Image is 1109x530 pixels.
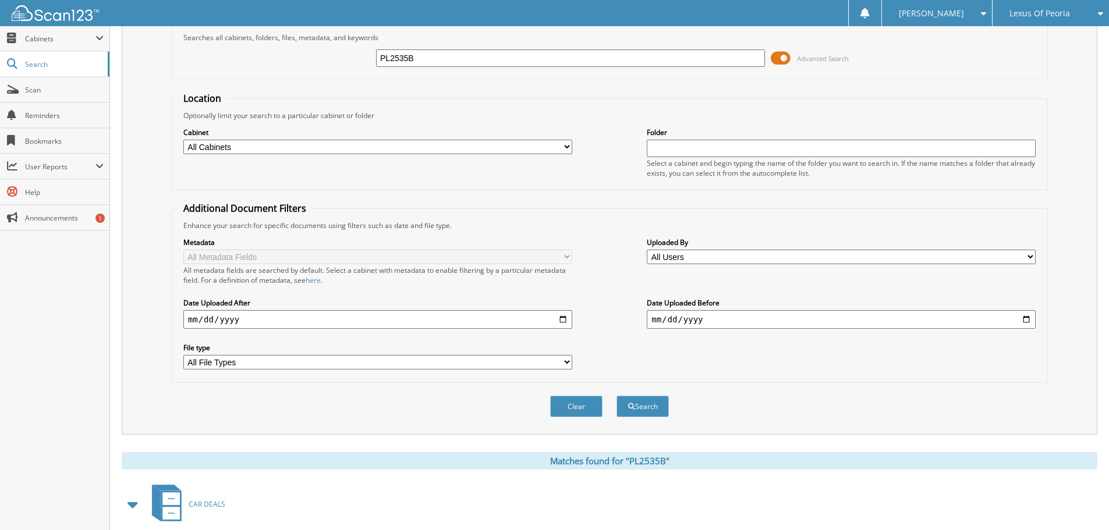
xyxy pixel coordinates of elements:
[25,162,95,172] span: User Reports
[178,33,1041,42] div: Searches all cabinets, folders, files, metadata, and keywords
[899,10,964,17] span: [PERSON_NAME]
[178,111,1041,120] div: Optionally limit your search to a particular cabinet or folder
[178,220,1041,230] div: Enhance your search for specific documents using filters such as date and file type.
[25,85,104,95] span: Scan
[25,34,95,44] span: Cabinets
[550,396,603,417] button: Clear
[647,158,1036,178] div: Select a cabinet and begin typing the name of the folder you want to search in. If the name match...
[183,310,572,329] input: start
[178,202,312,215] legend: Additional Document Filters
[122,452,1097,469] div: Matches found for "PL2535B"
[183,265,572,285] div: All metadata fields are searched by default. Select a cabinet with metadata to enable filtering b...
[25,59,102,69] span: Search
[647,310,1036,329] input: end
[145,481,225,527] a: CAR DEALS
[647,237,1036,247] label: Uploaded By
[647,298,1036,308] label: Date Uploaded Before
[183,127,572,137] label: Cabinet
[95,214,105,223] div: 1
[25,136,104,146] span: Bookmarks
[183,343,572,353] label: File type
[25,213,104,223] span: Announcements
[1009,10,1070,17] span: Lexus Of Peoria
[183,298,572,308] label: Date Uploaded After
[189,499,225,509] span: CAR DEALS
[178,92,227,105] legend: Location
[647,127,1036,137] label: Folder
[616,396,669,417] button: Search
[183,237,572,247] label: Metadata
[306,275,321,285] a: here
[25,111,104,120] span: Reminders
[25,187,104,197] span: Help
[12,5,99,21] img: scan123-logo-white.svg
[797,54,849,63] span: Advanced Search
